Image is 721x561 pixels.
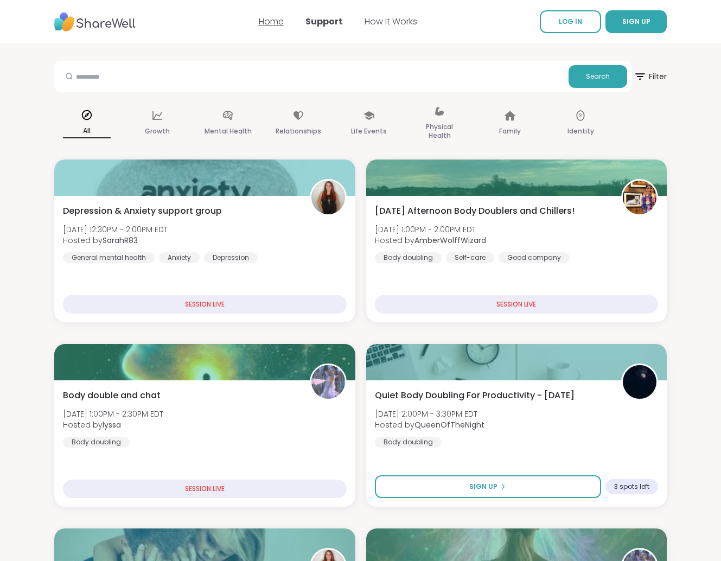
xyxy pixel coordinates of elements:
[375,389,575,402] span: Quiet Body Doubling For Productivity - [DATE]
[634,61,667,92] button: Filter
[605,10,667,33] button: SIGN UP
[375,252,442,263] div: Body doubling
[311,365,345,399] img: lyssa
[63,124,111,138] p: All
[63,419,163,430] span: Hosted by
[63,409,163,419] span: [DATE] 1:00PM - 2:30PM EDT
[623,365,656,399] img: QueenOfTheNight
[499,252,570,263] div: Good company
[145,125,170,138] p: Growth
[63,295,347,314] div: SESSION LIVE
[375,205,575,218] span: [DATE] Afternoon Body Doublers and Chillers!
[63,480,347,498] div: SESSION LIVE
[311,181,345,214] img: SarahR83
[63,224,168,235] span: [DATE] 12:30PM - 2:00PM EDT
[305,15,343,28] a: Support
[375,224,486,235] span: [DATE] 1:00PM - 2:00PM EDT
[276,125,321,138] p: Relationships
[586,72,610,81] span: Search
[205,125,252,138] p: Mental Health
[375,235,486,246] span: Hosted by
[375,437,442,448] div: Body doubling
[634,63,667,90] span: Filter
[499,125,521,138] p: Family
[259,15,284,28] a: Home
[54,7,136,37] img: ShareWell Nav Logo
[446,252,494,263] div: Self-care
[365,15,417,28] a: How It Works
[351,125,387,138] p: Life Events
[63,389,161,402] span: Body double and chat
[416,120,463,142] p: Physical Health
[559,17,582,26] span: LOG IN
[204,252,258,263] div: Depression
[63,205,222,218] span: Depression & Anxiety support group
[159,252,200,263] div: Anxiety
[103,419,121,430] b: lyssa
[414,235,486,246] b: AmberWolffWizard
[375,295,659,314] div: SESSION LIVE
[375,475,602,498] button: Sign Up
[623,181,656,214] img: AmberWolffWizard
[567,125,594,138] p: Identity
[63,252,155,263] div: General mental health
[569,65,627,88] button: Search
[375,419,484,430] span: Hosted by
[540,10,601,33] a: LOG IN
[63,437,130,448] div: Body doubling
[63,235,168,246] span: Hosted by
[103,235,138,246] b: SarahR83
[622,17,650,26] span: SIGN UP
[614,482,649,491] span: 3 spots left
[375,409,484,419] span: [DATE] 2:00PM - 3:30PM EDT
[414,419,484,430] b: QueenOfTheNight
[469,482,497,492] span: Sign Up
